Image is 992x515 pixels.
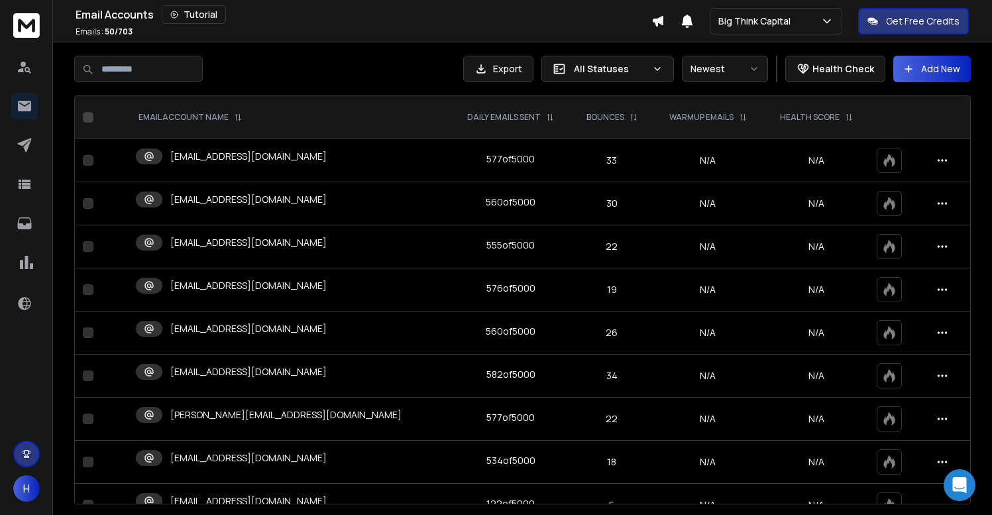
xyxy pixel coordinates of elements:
[653,312,763,355] td: N/A
[669,112,734,123] p: WARMUP EMAILS
[780,112,840,123] p: HEALTH SCORE
[170,494,327,508] p: [EMAIL_ADDRESS][DOMAIN_NAME]
[771,455,861,469] p: N/A
[13,475,40,502] button: H
[586,112,624,123] p: BOUNCES
[486,368,535,381] div: 582 of 5000
[486,497,535,510] div: 122 of 5000
[771,412,861,426] p: N/A
[76,27,133,37] p: Emails :
[579,197,644,210] p: 30
[170,236,327,249] p: [EMAIL_ADDRESS][DOMAIN_NAME]
[653,355,763,398] td: N/A
[653,225,763,268] td: N/A
[579,240,644,253] p: 22
[579,455,644,469] p: 18
[579,326,644,339] p: 26
[579,154,644,167] p: 33
[579,283,644,296] p: 19
[486,282,535,295] div: 576 of 5000
[170,150,327,163] p: [EMAIL_ADDRESS][DOMAIN_NAME]
[858,8,969,34] button: Get Free Credits
[170,193,327,206] p: [EMAIL_ADDRESS][DOMAIN_NAME]
[653,268,763,312] td: N/A
[682,56,768,82] button: Newest
[463,56,533,82] button: Export
[886,15,960,28] p: Get Free Credits
[76,5,651,24] div: Email Accounts
[162,5,226,24] button: Tutorial
[653,182,763,225] td: N/A
[486,325,535,338] div: 560 of 5000
[653,398,763,441] td: N/A
[812,62,874,76] p: Health Check
[771,154,861,167] p: N/A
[486,454,535,467] div: 534 of 5000
[105,26,133,37] span: 50 / 703
[771,283,861,296] p: N/A
[653,139,763,182] td: N/A
[486,152,535,166] div: 577 of 5000
[771,498,861,512] p: N/A
[718,15,796,28] p: Big Think Capital
[170,322,327,335] p: [EMAIL_ADDRESS][DOMAIN_NAME]
[486,196,535,209] div: 560 of 5000
[893,56,971,82] button: Add New
[170,451,327,465] p: [EMAIL_ADDRESS][DOMAIN_NAME]
[579,412,644,426] p: 22
[771,326,861,339] p: N/A
[170,279,327,292] p: [EMAIL_ADDRESS][DOMAIN_NAME]
[467,112,541,123] p: DAILY EMAILS SENT
[579,498,644,512] p: 5
[944,469,975,501] div: Open Intercom Messenger
[579,369,644,382] p: 34
[486,239,535,252] div: 555 of 5000
[771,197,861,210] p: N/A
[486,411,535,424] div: 577 of 5000
[771,369,861,382] p: N/A
[170,408,402,422] p: [PERSON_NAME][EMAIL_ADDRESS][DOMAIN_NAME]
[170,365,327,378] p: [EMAIL_ADDRESS][DOMAIN_NAME]
[138,112,242,123] div: EMAIL ACCOUNT NAME
[785,56,885,82] button: Health Check
[771,240,861,253] p: N/A
[574,62,647,76] p: All Statuses
[653,441,763,484] td: N/A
